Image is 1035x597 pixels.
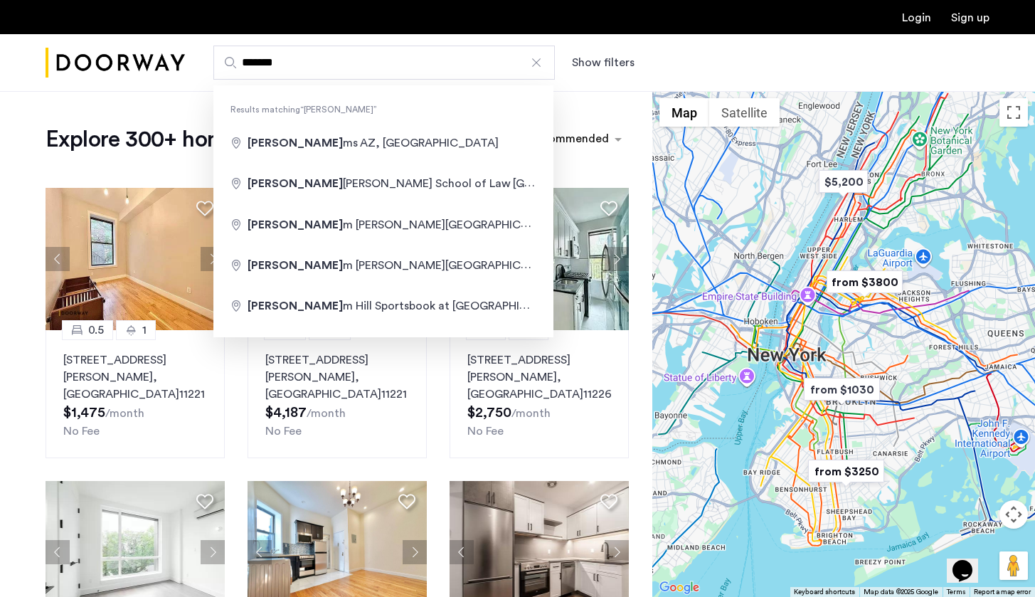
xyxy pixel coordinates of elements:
[213,46,555,80] input: Apartment Search
[999,551,1028,580] button: Drag Pegman onto the map to open Street View
[248,137,360,149] span: ms
[46,36,185,90] a: Cazamio Logo
[902,12,931,23] a: Login
[46,36,185,90] img: logo
[46,125,410,154] h1: Explore 300+ homes and apartments
[265,426,302,437] span: No Fee
[213,102,553,117] span: Results matching
[802,455,890,487] div: from $3250
[951,12,989,23] a: Registration
[659,98,709,127] button: Show street map
[142,322,147,339] span: 1
[265,406,307,420] span: $4,187
[88,322,104,339] span: 0.5
[248,219,563,231] span: m [PERSON_NAME][GEOGRAPHIC_DATA]
[46,247,70,271] button: Previous apartment
[403,540,427,564] button: Next apartment
[813,166,874,198] div: $5,200
[248,330,427,458] a: 33[STREET_ADDRESS][PERSON_NAME], [GEOGRAPHIC_DATA]11221No Fee
[248,178,343,189] span: [PERSON_NAME]
[999,98,1028,127] button: Toggle fullscreen view
[105,408,144,419] sub: /month
[248,137,343,149] span: [PERSON_NAME]
[522,127,629,152] ng-select: sort-apartment
[511,408,551,419] sub: /month
[265,352,409,403] p: [STREET_ADDRESS][PERSON_NAME] 11221
[46,330,225,458] a: 0.51[STREET_ADDRESS][PERSON_NAME], [GEOGRAPHIC_DATA]11221No Fee
[248,540,272,564] button: Previous apartment
[947,587,965,597] a: Terms
[300,105,377,114] q: [PERSON_NAME]
[63,352,207,403] p: [STREET_ADDRESS][PERSON_NAME] 11221
[248,178,513,189] span: [PERSON_NAME] School of Law
[46,540,70,564] button: Previous apartment
[798,374,886,406] div: from $1030
[450,540,474,564] button: Previous apartment
[821,266,908,298] div: from $3800
[450,330,629,458] a: 11[STREET_ADDRESS][PERSON_NAME], [GEOGRAPHIC_DATA]11226No Fee
[248,300,343,312] span: [PERSON_NAME]
[794,587,855,597] button: Keyboard shortcuts
[605,540,629,564] button: Next apartment
[605,247,629,271] button: Next apartment
[248,260,343,271] span: [PERSON_NAME]
[201,540,225,564] button: Next apartment
[248,219,343,231] span: [PERSON_NAME]
[63,426,100,437] span: No Fee
[656,578,703,597] a: Open this area in Google Maps (opens a new window)
[467,406,511,420] span: $2,750
[248,260,563,271] span: m [PERSON_NAME][GEOGRAPHIC_DATA]
[467,352,611,403] p: [STREET_ADDRESS][PERSON_NAME] 11226
[201,247,225,271] button: Next apartment
[974,587,1031,597] a: Report a map error
[63,406,105,420] span: $1,475
[999,500,1028,529] button: Map camera controls
[307,408,346,419] sub: /month
[46,188,225,330] img: 2016_638508057422366955.jpeg
[656,578,703,597] img: Google
[467,426,504,437] span: No Fee
[360,137,499,149] span: AZ, [GEOGRAPHIC_DATA]
[572,54,635,71] button: Show or hide filters
[864,588,938,596] span: Map data ©2025 Google
[527,130,609,151] div: Recommended
[248,300,570,312] span: m Hill Sportsbook at [GEOGRAPHIC_DATA]
[947,540,992,583] iframe: chat widget
[709,98,780,127] button: Show satellite imagery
